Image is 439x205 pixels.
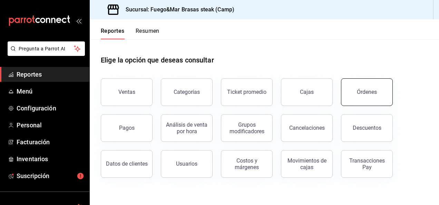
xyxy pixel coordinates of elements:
[281,114,333,142] button: Cancelaciones
[17,171,84,180] span: Suscripción
[221,150,273,178] button: Costos y márgenes
[281,150,333,178] button: Movimientos de cajas
[5,50,85,57] a: Pregunta a Parrot AI
[161,150,213,178] button: Usuarios
[101,28,159,39] div: navigation tabs
[8,41,85,56] button: Pregunta a Parrot AI
[136,28,159,39] button: Resumen
[353,125,381,131] div: Descuentos
[17,137,84,147] span: Facturación
[221,114,273,142] button: Grupos modificadores
[76,18,81,23] button: open_drawer_menu
[285,157,328,170] div: Movimientos de cajas
[161,114,213,142] button: Análisis de venta por hora
[101,55,214,65] h1: Elige la opción que deseas consultar
[17,70,84,79] span: Reportes
[106,160,148,167] div: Datos de clientes
[341,150,393,178] button: Transacciones Pay
[221,78,273,106] button: Ticket promedio
[19,45,74,52] span: Pregunta a Parrot AI
[120,6,234,14] h3: Sucursal: Fuego&Mar Brasas steak (Camp)
[176,160,197,167] div: Usuarios
[17,154,84,164] span: Inventarios
[17,120,84,130] span: Personal
[174,89,200,95] div: Categorías
[17,104,84,113] span: Configuración
[119,125,135,131] div: Pagos
[165,121,208,135] div: Análisis de venta por hora
[281,78,333,106] button: Cajas
[17,87,84,96] span: Menú
[227,89,266,95] div: Ticket promedio
[225,157,268,170] div: Costos y márgenes
[225,121,268,135] div: Grupos modificadores
[101,78,153,106] button: Ventas
[357,89,377,95] div: Órdenes
[289,125,325,131] div: Cancelaciones
[300,89,314,95] div: Cajas
[341,114,393,142] button: Descuentos
[345,157,388,170] div: Transacciones Pay
[161,78,213,106] button: Categorías
[101,28,125,39] button: Reportes
[101,114,153,142] button: Pagos
[118,89,135,95] div: Ventas
[341,78,393,106] button: Órdenes
[101,150,153,178] button: Datos de clientes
